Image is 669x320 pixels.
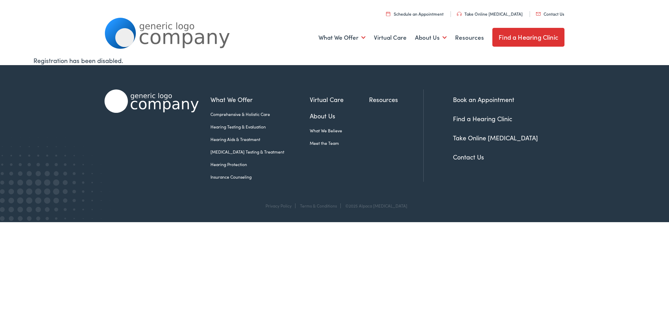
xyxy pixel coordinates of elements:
[310,140,369,146] a: Meet the Team
[310,127,369,134] a: What We Believe
[210,95,310,104] a: What We Offer
[210,111,310,117] a: Comprehensive & Holistic Care
[386,11,444,17] a: Schedule an Appointment
[210,136,310,142] a: Hearing Aids & Treatment
[492,28,564,47] a: Find a Hearing Clinic
[453,133,538,142] a: Take Online [MEDICAL_DATA]
[457,11,523,17] a: Take Online [MEDICAL_DATA]
[33,56,636,65] div: Registration has been disabled.
[210,124,310,130] a: Hearing Testing & Evaluation
[310,95,369,104] a: Virtual Care
[453,114,512,123] a: Find a Hearing Clinic
[369,95,423,104] a: Resources
[210,161,310,167] a: Hearing Protection
[536,12,541,16] img: utility icon
[318,25,366,50] a: What We Offer
[374,25,407,50] a: Virtual Care
[210,174,310,180] a: Insurance Counseling
[386,11,390,16] img: utility icon
[105,89,199,113] img: Alpaca Audiology
[342,203,407,208] div: ©2025 Alpaca [MEDICAL_DATA]
[300,203,337,209] a: Terms & Conditions
[453,95,514,104] a: Book an Appointment
[210,149,310,155] a: [MEDICAL_DATA] Testing & Treatment
[266,203,292,209] a: Privacy Policy
[415,25,447,50] a: About Us
[536,11,564,17] a: Contact Us
[455,25,484,50] a: Resources
[457,12,462,16] img: utility icon
[453,153,484,161] a: Contact Us
[310,111,369,120] a: About Us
